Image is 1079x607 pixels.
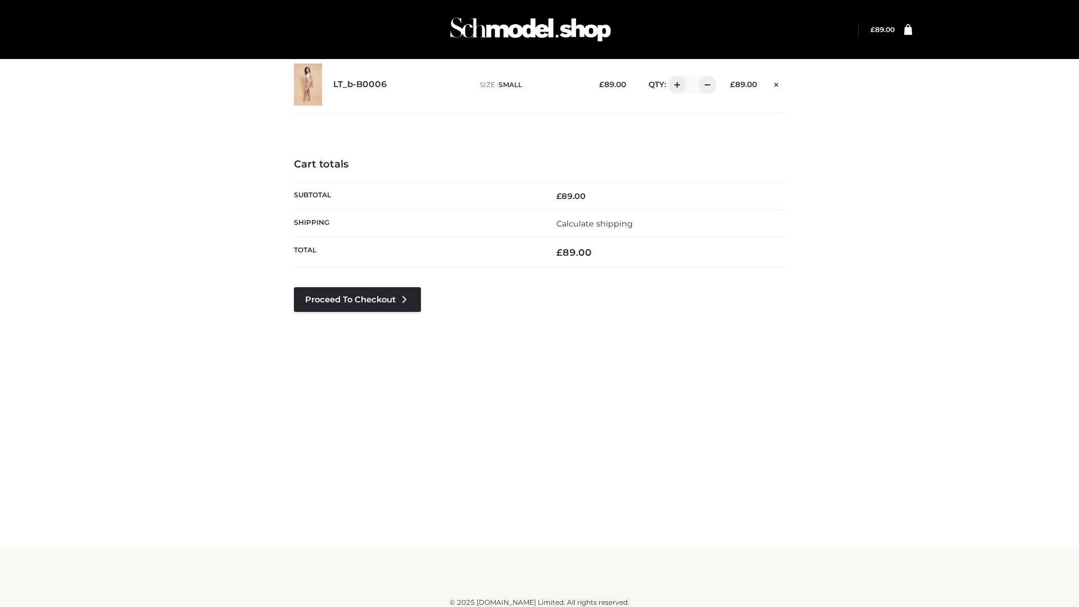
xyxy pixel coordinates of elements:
a: Remove this item [768,76,785,90]
span: £ [556,247,563,258]
span: SMALL [498,80,522,89]
span: £ [599,80,604,89]
a: Calculate shipping [556,219,633,229]
th: Subtotal [294,182,539,210]
th: Total [294,238,539,268]
a: LT_b-B0006 [333,79,387,90]
p: size : [480,80,582,90]
img: Schmodel Admin 964 [446,7,615,52]
a: £89.00 [871,25,895,34]
bdi: 89.00 [556,247,592,258]
div: QTY: [637,76,713,94]
a: Proceed to Checkout [294,287,421,312]
span: £ [730,80,735,89]
bdi: 89.00 [730,80,757,89]
bdi: 89.00 [556,191,586,201]
img: LT_b-B0006 - SMALL [294,64,322,106]
span: £ [871,25,875,34]
bdi: 89.00 [871,25,895,34]
span: £ [556,191,561,201]
th: Shipping [294,210,539,237]
bdi: 89.00 [599,80,626,89]
h4: Cart totals [294,158,785,171]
